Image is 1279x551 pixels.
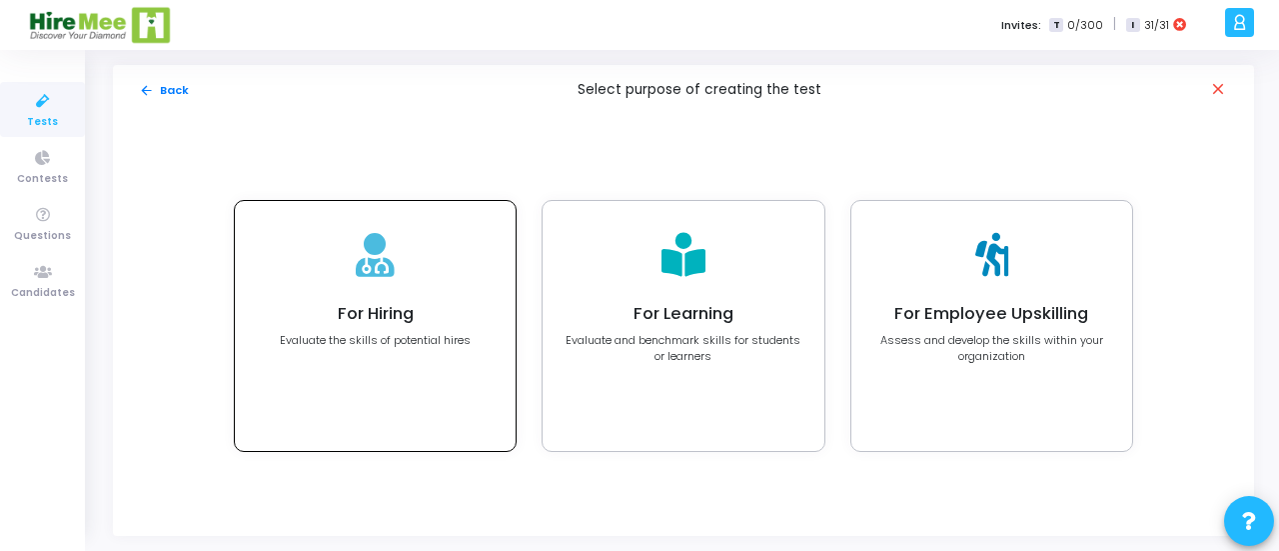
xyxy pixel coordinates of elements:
mat-icon: arrow_back [139,83,154,98]
span: T [1049,18,1062,33]
p: Assess and develop the skills within your organization [873,332,1110,365]
p: Evaluate and benchmark skills for students or learners [565,332,801,365]
h4: For Hiring [280,304,471,324]
span: Candidates [11,285,75,302]
span: 31/31 [1144,17,1169,34]
button: Back [138,81,190,100]
span: Tests [27,114,58,131]
span: | [1113,14,1116,35]
span: I [1126,18,1139,33]
img: logo [28,5,173,45]
p: Evaluate the skills of potential hires [280,332,471,349]
h4: For Employee Upskilling [873,304,1110,324]
label: Invites: [1001,17,1041,34]
h4: For Learning [565,304,801,324]
span: 0/300 [1067,17,1103,34]
span: Questions [14,228,71,245]
span: Contests [17,171,68,188]
h5: Select purpose of creating the test [578,82,821,99]
mat-icon: close [1209,80,1229,100]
